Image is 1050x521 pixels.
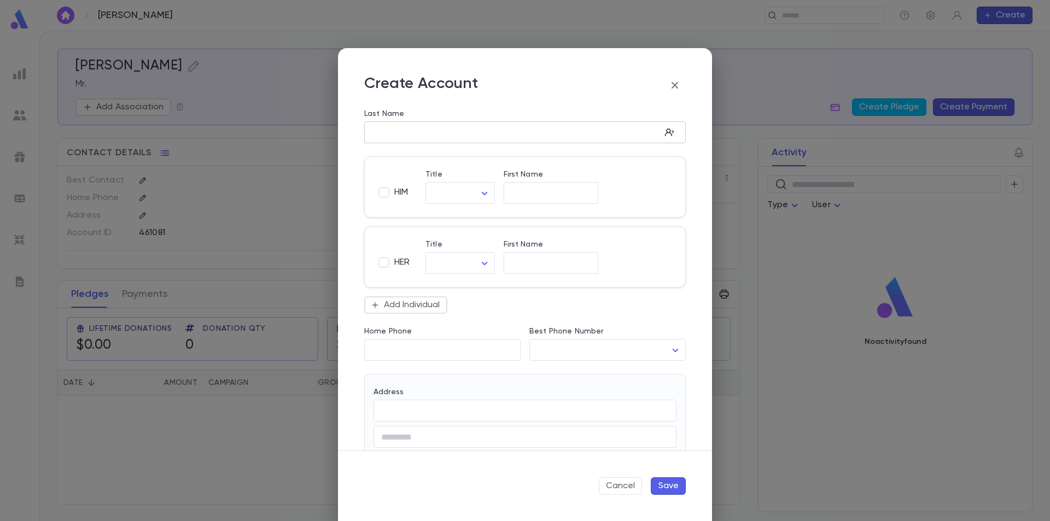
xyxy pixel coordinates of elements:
[529,339,686,361] div: ​
[364,296,447,314] button: Add Individual
[394,187,408,198] span: HIM
[504,240,543,249] label: First Name
[364,74,478,96] p: Create Account
[394,257,410,268] span: HER
[425,170,442,179] label: Title
[425,253,495,274] div: ​
[599,477,642,495] button: Cancel
[374,388,404,396] label: Address
[504,170,543,179] label: First Name
[364,327,412,336] label: Home Phone
[651,477,686,495] button: Save
[529,327,603,336] label: Best Phone Number
[364,109,404,118] label: Last Name
[425,183,495,204] div: ​
[425,240,442,249] label: Title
